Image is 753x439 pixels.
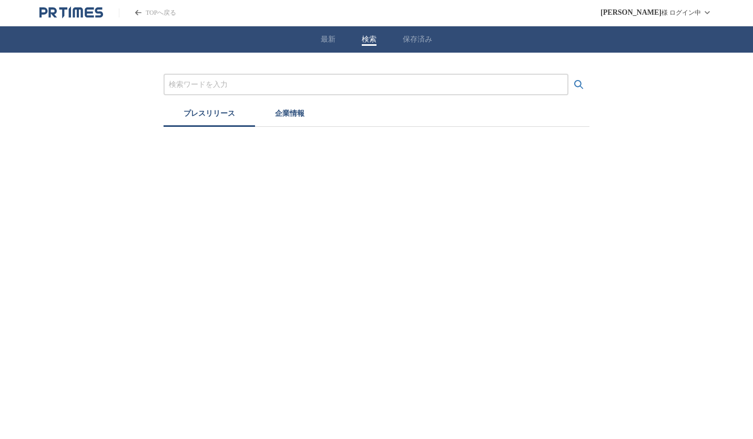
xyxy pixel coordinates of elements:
[403,35,432,44] button: 保存済み
[362,35,376,44] button: 検索
[255,104,324,127] button: 企業情報
[119,8,176,17] a: PR TIMESのトップページはこちら
[169,79,563,91] input: プレスリリースおよび企業を検索する
[39,6,103,19] a: PR TIMESのトップページはこちら
[601,8,662,17] span: [PERSON_NAME]
[164,104,255,127] button: プレスリリース
[321,35,335,44] button: 最新
[568,74,589,95] button: 検索する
